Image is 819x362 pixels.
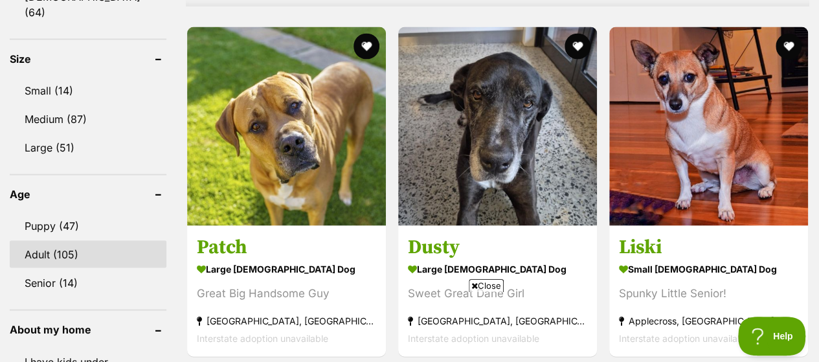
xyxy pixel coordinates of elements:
[10,212,166,240] a: Puppy (47)
[10,106,166,133] a: Medium (87)
[197,285,376,302] div: Great Big Handsome Guy
[10,77,166,104] a: Small (14)
[408,235,587,260] h3: Dusty
[398,27,597,226] img: Dusty - Great Dane Dog
[609,27,808,226] img: Liski - Chihuahua x Jack Russell Terrier Dog
[619,285,798,302] div: Spunky Little Senior!
[197,260,376,278] strong: large [DEMOGRAPHIC_DATA] Dog
[776,34,802,60] button: favourite
[619,333,750,344] span: Interstate adoption unavailable
[619,260,798,278] strong: small [DEMOGRAPHIC_DATA] Dog
[10,269,166,297] a: Senior (14)
[619,235,798,260] h3: Liski
[10,188,166,200] header: Age
[738,317,806,356] iframe: Help Scout Beacon - Open
[619,312,798,330] strong: Applecross, [GEOGRAPHIC_DATA]
[174,297,645,356] iframe: Advertisement
[565,34,590,60] button: favourite
[10,241,166,268] a: Adult (105)
[609,225,808,357] a: Liski small [DEMOGRAPHIC_DATA] Dog Spunky Little Senior! Applecross, [GEOGRAPHIC_DATA] Interstate...
[353,34,379,60] button: favourite
[10,134,166,161] a: Large (51)
[197,235,376,260] h3: Patch
[469,279,504,292] span: Close
[10,324,166,335] header: About my home
[408,285,587,302] div: Sweet Great Dane Girl
[408,260,587,278] strong: large [DEMOGRAPHIC_DATA] Dog
[187,27,386,226] img: Patch - Great Dane Dog
[10,53,166,65] header: Size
